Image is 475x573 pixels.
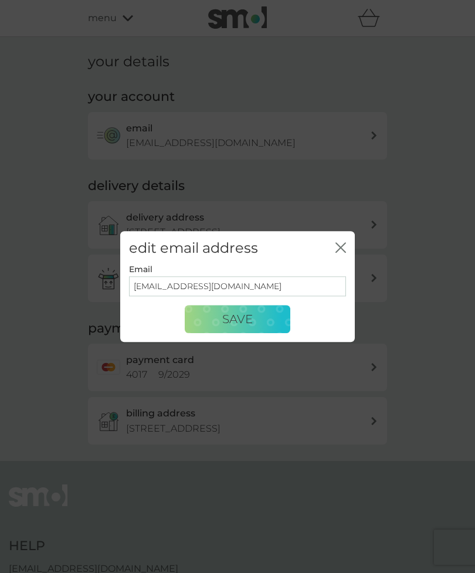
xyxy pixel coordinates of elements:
[129,240,258,257] h2: edit email address
[335,242,346,255] button: close
[129,266,346,274] div: Email
[222,312,253,326] span: Save
[185,306,290,334] button: Save
[129,277,346,297] input: Email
